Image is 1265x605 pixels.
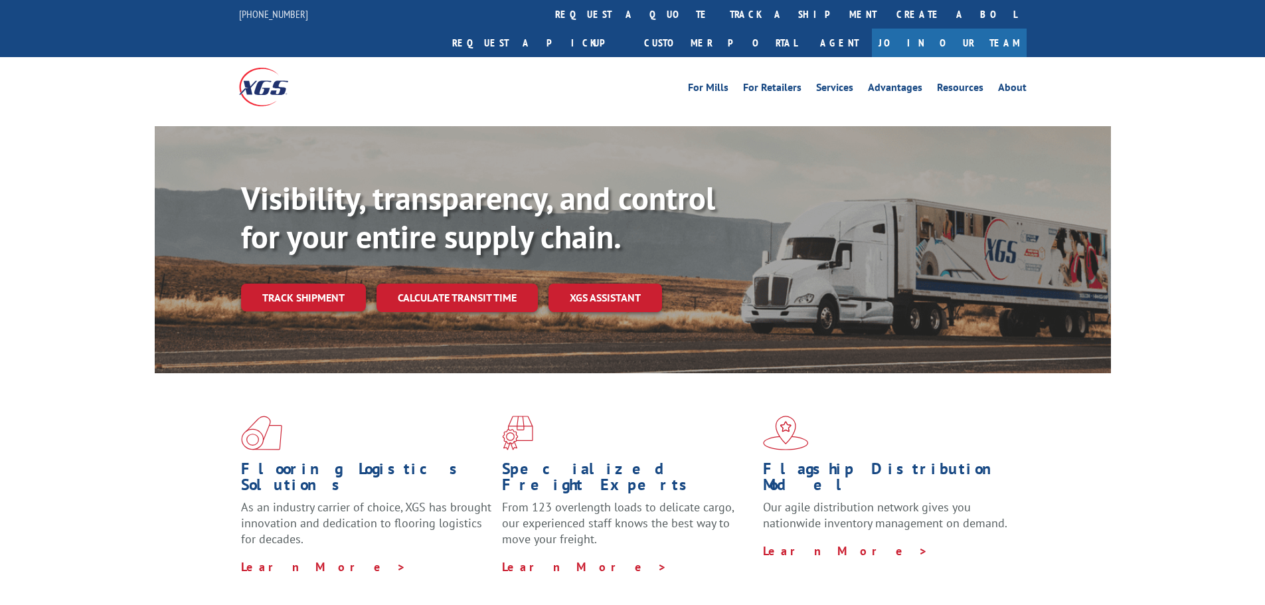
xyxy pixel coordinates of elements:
a: [PHONE_NUMBER] [239,7,308,21]
a: About [998,82,1027,97]
img: xgs-icon-flagship-distribution-model-red [763,416,809,450]
a: Advantages [868,82,922,97]
a: Agent [807,29,872,57]
p: From 123 overlength loads to delicate cargo, our experienced staff knows the best way to move you... [502,499,753,559]
h1: Flooring Logistics Solutions [241,461,492,499]
a: Join Our Team [872,29,1027,57]
h1: Flagship Distribution Model [763,461,1014,499]
a: Calculate transit time [377,284,538,312]
a: XGS ASSISTANT [548,284,662,312]
a: Customer Portal [634,29,807,57]
a: Learn More > [763,543,928,559]
span: Our agile distribution network gives you nationwide inventory management on demand. [763,499,1007,531]
img: xgs-icon-focused-on-flooring-red [502,416,533,450]
h1: Specialized Freight Experts [502,461,753,499]
a: Learn More > [502,559,667,574]
a: Request a pickup [442,29,634,57]
b: Visibility, transparency, and control for your entire supply chain. [241,177,715,257]
a: Resources [937,82,983,97]
a: Services [816,82,853,97]
img: xgs-icon-total-supply-chain-intelligence-red [241,416,282,450]
a: For Mills [688,82,728,97]
a: For Retailers [743,82,801,97]
a: Learn More > [241,559,406,574]
span: As an industry carrier of choice, XGS has brought innovation and dedication to flooring logistics... [241,499,491,547]
a: Track shipment [241,284,366,311]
